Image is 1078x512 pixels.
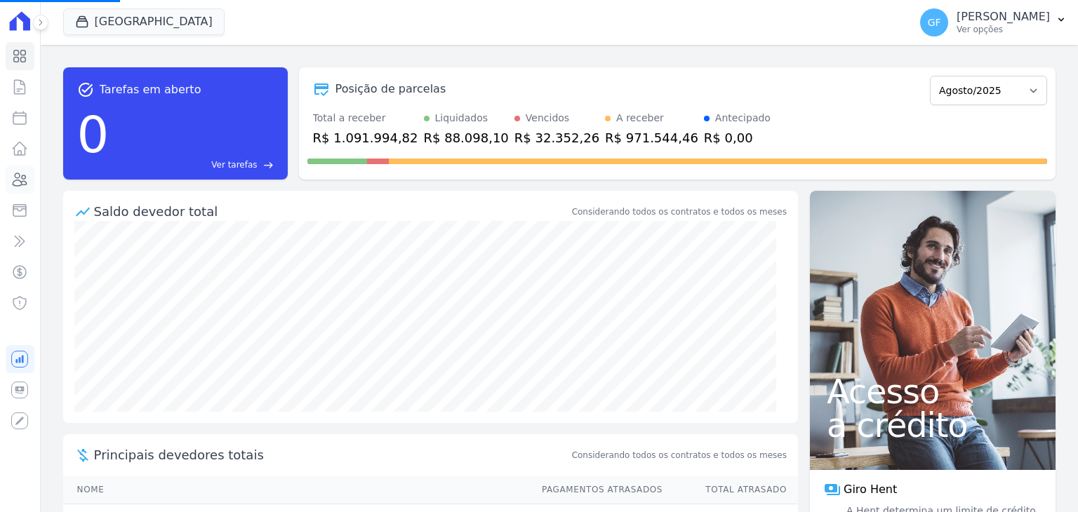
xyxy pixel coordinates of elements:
th: Total Atrasado [663,476,798,504]
span: GF [928,18,941,27]
span: Acesso [827,375,1039,408]
div: Posição de parcelas [335,81,446,97]
div: 0 [77,98,109,171]
div: A receber [616,111,664,126]
span: a crédito [827,408,1039,442]
span: task_alt [77,81,94,98]
div: Antecipado [715,111,771,126]
th: Nome [63,476,528,504]
p: [PERSON_NAME] [957,10,1050,24]
div: Considerando todos os contratos e todos os meses [572,206,787,218]
span: Giro Hent [844,481,897,498]
button: [GEOGRAPHIC_DATA] [63,8,225,35]
button: GF [PERSON_NAME] Ver opções [909,3,1078,42]
div: R$ 88.098,10 [424,128,509,147]
div: Total a receber [313,111,418,126]
div: Saldo devedor total [94,202,569,221]
div: R$ 1.091.994,82 [313,128,418,147]
p: Ver opções [957,24,1050,35]
span: Ver tarefas [211,159,257,171]
span: east [263,160,274,170]
span: Tarefas em aberto [100,81,201,98]
span: Principais devedores totais [94,445,569,464]
div: R$ 971.544,46 [605,128,698,147]
div: R$ 32.352,26 [514,128,599,147]
div: Liquidados [435,111,488,126]
span: Considerando todos os contratos e todos os meses [572,449,787,462]
div: R$ 0,00 [704,128,771,147]
a: Ver tarefas east [114,159,273,171]
div: Vencidos [526,111,569,126]
th: Pagamentos Atrasados [528,476,663,504]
